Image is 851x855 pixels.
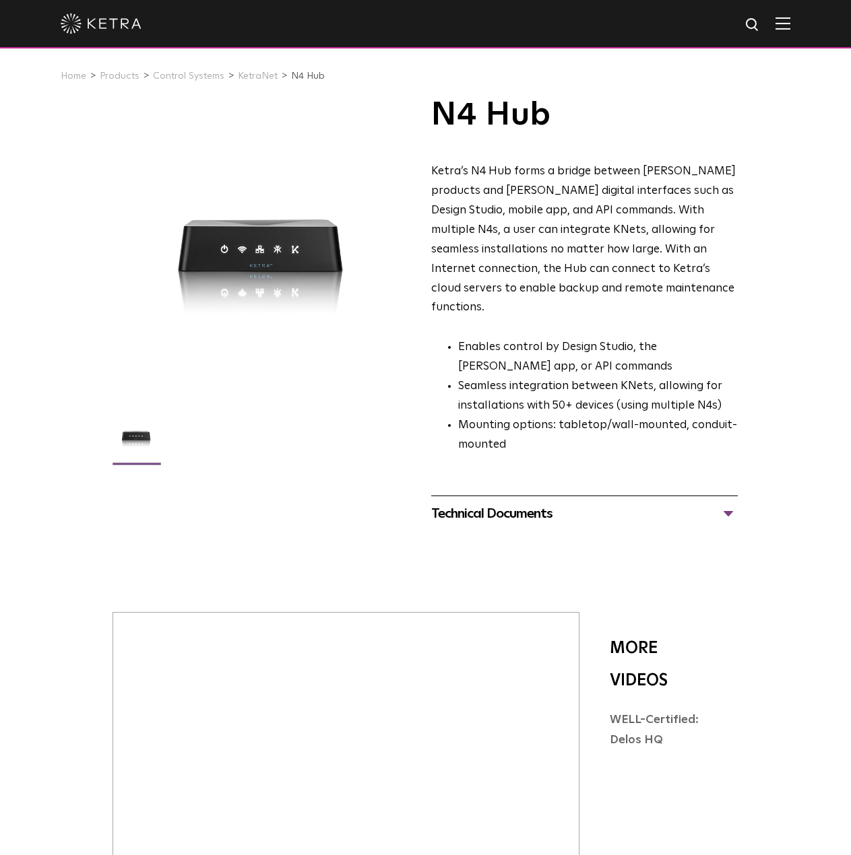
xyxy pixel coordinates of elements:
[431,166,736,313] span: Ketra’s N4 Hub forms a bridge between [PERSON_NAME] products and [PERSON_NAME] digital interfaces...
[776,17,790,30] img: Hamburger%20Nav.svg
[431,503,738,524] div: Technical Documents
[100,71,139,81] a: Products
[61,13,141,34] img: ketra-logo-2019-white
[745,17,761,34] img: search icon
[61,71,86,81] a: Home
[610,714,699,747] a: WELL-Certified: Delos HQ
[111,410,162,472] img: N4 Hub
[238,71,278,81] a: KetraNet
[458,338,738,377] li: Enables control by Design Studio, the [PERSON_NAME] app, or API commands
[153,71,224,81] a: Control Systems
[291,71,325,81] a: N4 Hub
[458,416,738,455] li: Mounting options: tabletop/wall-mounted, conduit-mounted
[610,632,718,697] div: More Videos
[431,98,738,132] h1: N4 Hub
[458,377,738,416] li: Seamless integration between KNets, allowing for installations with 50+ devices (using multiple N4s)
